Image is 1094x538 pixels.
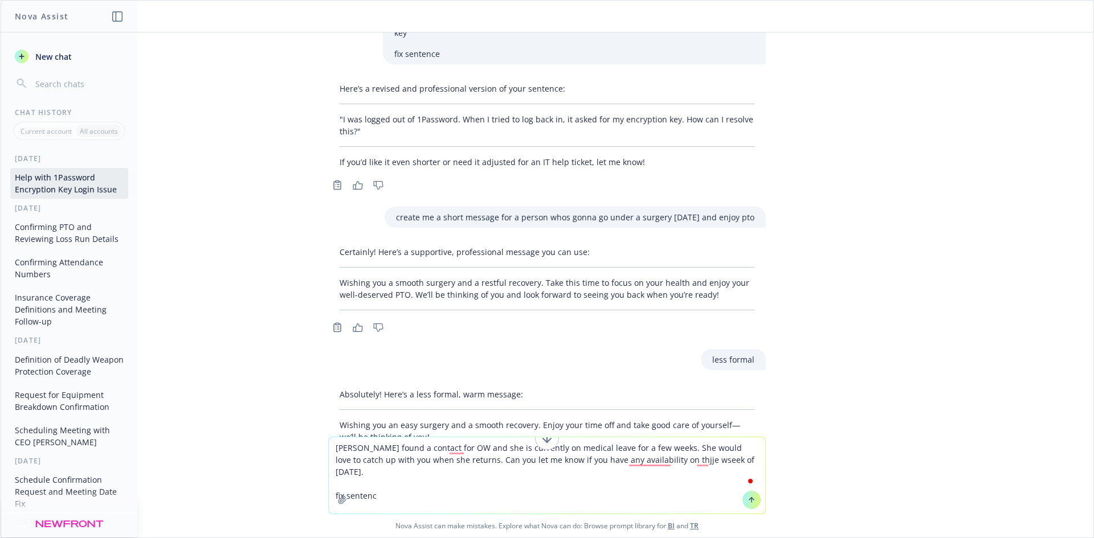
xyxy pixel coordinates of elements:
[10,350,128,381] button: Definition of Deadly Weapon Protection Coverage
[340,388,754,400] p: Absolutely! Here’s a less formal, warm message:
[10,168,128,199] button: Help with 1Password Encryption Key Login Issue
[668,521,675,531] a: BI
[1,456,137,466] div: [DATE]
[5,514,1089,537] span: Nova Assist can make mistakes. Explore what Nova can do: Browse prompt library for and
[80,126,118,136] p: All accounts
[712,354,754,365] p: less formal
[329,437,765,514] textarea: To enrich screen reader interactions, please activate Accessibility in Grammarly extension settings
[394,48,754,60] p: fix sentence
[369,319,387,335] button: Thumbs down
[33,51,72,63] span: New chat
[332,180,342,190] svg: Copy to clipboard
[690,521,699,531] a: TR
[1,335,137,345] div: [DATE]
[340,83,754,95] p: Here’s a revised and professional version of your sentence:
[369,177,387,193] button: Thumbs down
[1,518,137,527] div: [DATE]
[340,113,754,137] p: "I was logged out of 1Password. When I tried to log back in, it asked for my encryption key. How ...
[332,322,342,332] svg: Copy to clipboard
[340,419,754,443] p: Wishing you an easy surgery and a smooth recovery. Enjoy your time off and take good care of your...
[10,470,128,513] button: Schedule Confirmation Request and Meeting Date Fix
[10,421,128,451] button: Scheduling Meeting with CEO [PERSON_NAME]
[21,126,72,136] p: Current account
[340,156,754,168] p: If you’d like it even shorter or need it adjusted for an IT help ticket, let me know!
[340,277,754,301] p: Wishing you a smooth surgery and a restful recovery. Take this time to focus on your health and e...
[340,246,754,258] p: Certainly! Here’s a supportive, professional message you can use:
[10,46,128,67] button: New chat
[10,253,128,284] button: Confirming Attendance Numbers
[33,76,124,92] input: Search chats
[10,385,128,416] button: Request for Equipment Breakdown Confirmation
[396,211,754,223] p: create me a short message for a person whos gonna go under a surgery [DATE] and enjoy pto
[10,217,128,248] button: Confirming PTO and Reviewing Loss Run Details
[1,108,137,117] div: Chat History
[15,10,68,22] h1: Nova Assist
[10,288,128,331] button: Insurance Coverage Definitions and Meeting Follow-up
[1,203,137,213] div: [DATE]
[1,154,137,163] div: [DATE]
